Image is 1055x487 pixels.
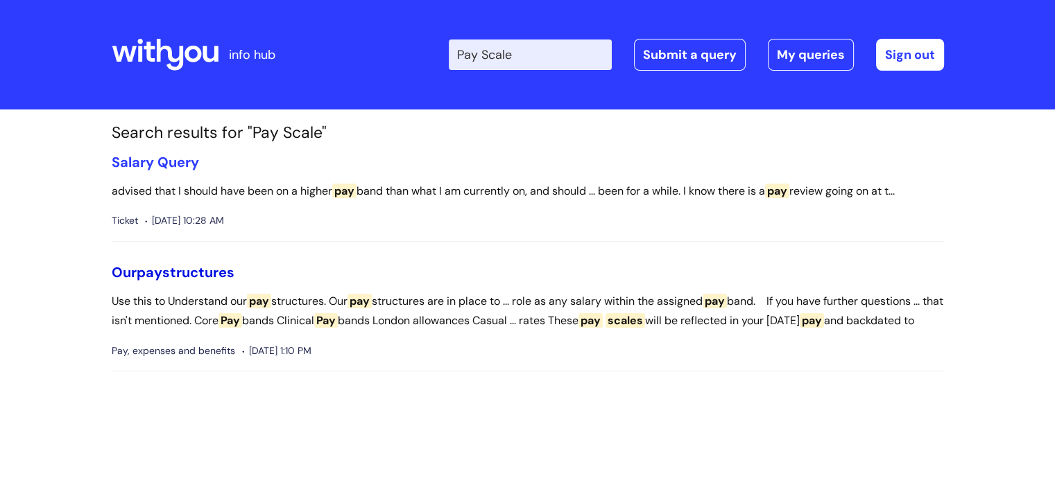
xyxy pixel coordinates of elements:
input: Search [449,39,612,70]
span: pay [332,184,357,198]
div: | - [449,39,944,71]
p: Use this to Understand our structures. Our structures are in place to ... role as any salary with... [112,292,944,332]
h1: Search results for "Pay Scale" [112,123,944,143]
span: Pay [218,313,242,328]
span: pay [578,313,603,328]
p: info hub [229,44,275,66]
span: pay [800,313,824,328]
span: pay [348,294,372,308]
span: scales [606,313,645,328]
span: pay [137,263,162,281]
a: Submit a query [634,39,746,71]
a: Ourpaystructures [112,263,234,281]
a: Salary Query [112,153,199,171]
p: advised that I should have been on a higher band than what I am currently on, and should ... been... [112,181,944,202]
span: [DATE] 1:10 PM [242,342,311,360]
span: Pay [314,313,338,328]
span: Ticket [112,212,138,229]
span: pay [703,294,727,308]
span: pay [765,184,789,198]
span: pay [247,294,271,308]
a: Sign out [876,39,944,71]
a: My queries [768,39,854,71]
span: [DATE] 10:28 AM [145,212,224,229]
span: Pay, expenses and benefits [112,342,235,360]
